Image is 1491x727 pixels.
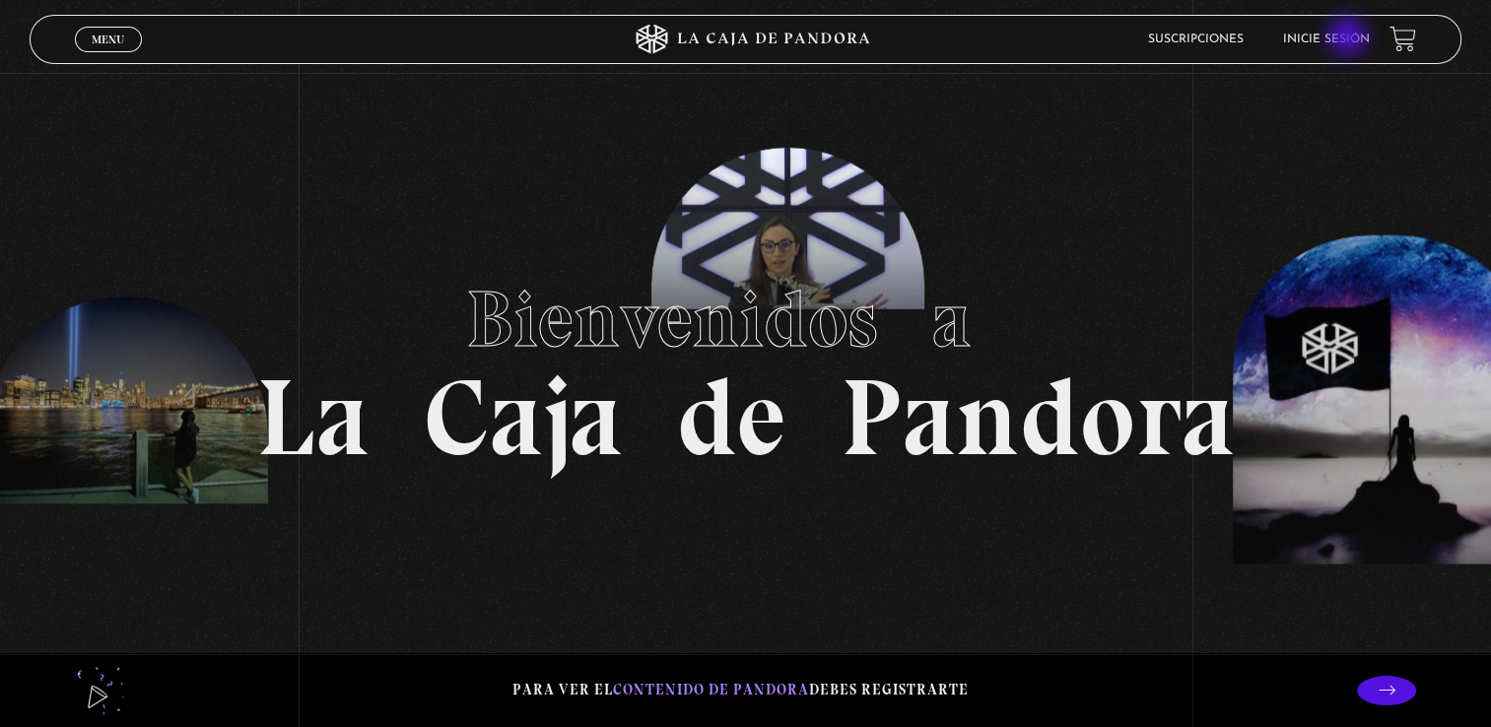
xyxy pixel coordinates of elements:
[92,33,124,45] span: Menu
[466,272,1026,366] span: Bienvenidos a
[256,255,1235,472] h1: La Caja de Pandora
[1389,26,1416,52] a: View your shopping cart
[1283,33,1370,45] a: Inicie sesión
[85,50,131,64] span: Cerrar
[613,681,809,698] span: contenido de Pandora
[512,677,969,703] p: Para ver el debes registrarte
[1148,33,1244,45] a: Suscripciones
